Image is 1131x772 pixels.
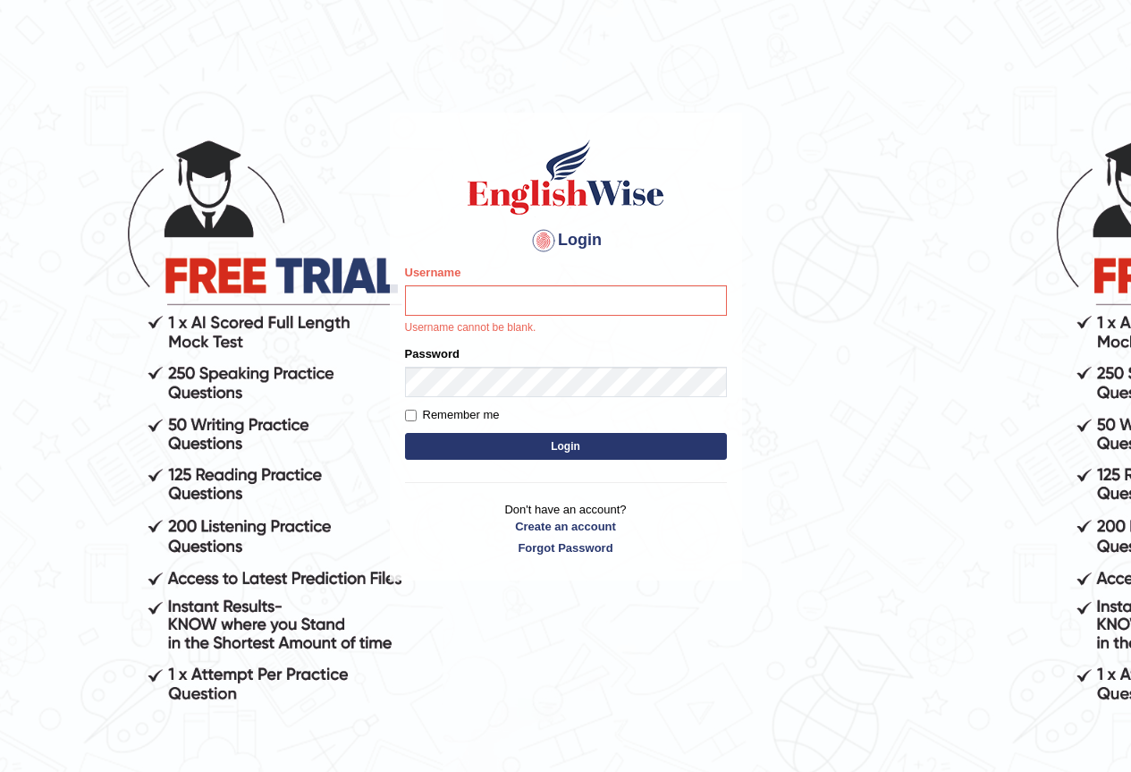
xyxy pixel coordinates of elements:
p: Username cannot be blank. [405,320,727,336]
a: Forgot Password [405,539,727,556]
label: Remember me [405,406,500,424]
input: Remember me [405,410,417,421]
button: Login [405,433,727,460]
img: Logo of English Wise sign in for intelligent practice with AI [464,137,668,217]
a: Create an account [405,518,727,535]
p: Don't have an account? [405,501,727,556]
label: Password [405,345,460,362]
h4: Login [405,226,727,255]
label: Username [405,264,461,281]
